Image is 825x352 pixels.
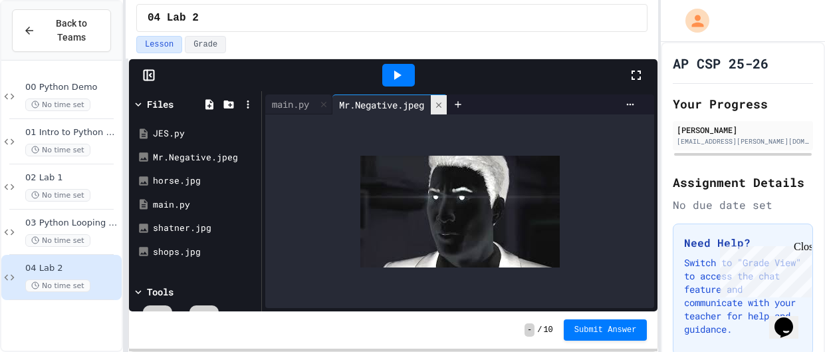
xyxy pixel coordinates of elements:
div: Tools [147,285,174,299]
button: Grade [185,36,226,53]
div: [PERSON_NAME] [677,124,809,136]
h1: AP CSP 25-26 [673,54,768,73]
h3: Need Help? [684,235,802,251]
div: Chat with us now!Close [5,5,92,85]
span: 04 Lab 2 [148,10,199,26]
div: Files [147,97,174,111]
div: main.py [153,198,257,212]
h2: Your Progress [673,94,813,113]
iframe: chat widget [715,241,812,297]
span: No time set [25,234,90,247]
span: 04 Lab 2 [25,263,119,274]
div: Mr.Negative.jpeg [332,98,431,112]
button: Submit Answer [564,319,648,341]
h2: Assignment Details [673,173,813,192]
button: Lesson [136,36,182,53]
div: main.py [265,97,316,111]
div: horse.jpg [153,174,257,188]
div: [EMAIL_ADDRESS][PERSON_NAME][DOMAIN_NAME] [677,136,809,146]
img: 9k= [360,156,560,267]
div: shops.jpg [153,246,257,259]
span: Back to Teams [43,17,100,45]
span: - [525,323,534,337]
span: No time set [25,98,90,111]
div: Mr.Negative.jpeg [153,151,257,164]
span: No time set [25,144,90,156]
div: My Account [671,5,713,36]
span: 01 Intro to Python Notes [25,127,119,138]
p: Switch to "Grade View" to access the chat feature and communicate with your teacher for help and ... [684,256,802,336]
span: / [537,325,542,335]
span: Submit Answer [574,325,637,335]
div: main.py [265,94,332,114]
iframe: chat widget [769,299,812,339]
span: 00 Python Demo [25,82,119,93]
div: JES.py [153,127,257,140]
button: Back to Teams [12,9,111,52]
span: No time set [25,189,90,202]
span: 02 Lab 1 [25,172,119,184]
span: 03 Python Looping Notes [25,218,119,229]
span: No time set [25,279,90,292]
span: 10 [543,325,552,335]
div: shatner.jpg [153,222,257,235]
div: Mr.Negative.jpeg [332,94,447,114]
div: No due date set [673,197,813,213]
